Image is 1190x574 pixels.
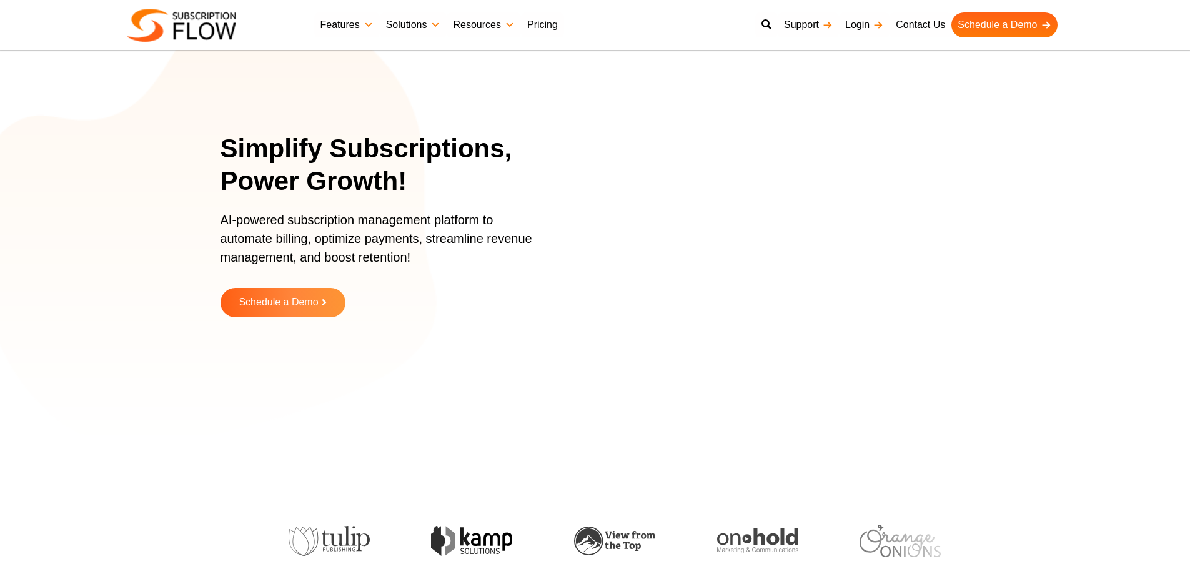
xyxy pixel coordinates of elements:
img: tulip-publishing [287,526,368,556]
img: onhold-marketing [715,528,796,553]
a: Schedule a Demo [951,12,1057,37]
a: Support [778,12,839,37]
img: Subscriptionflow [127,9,236,42]
a: Solutions [380,12,447,37]
a: Resources [447,12,520,37]
span: Schedule a Demo [239,297,318,308]
a: Contact Us [890,12,951,37]
h1: Simplify Subscriptions, Power Growth! [221,132,561,198]
img: kamp-solution [430,526,511,555]
p: AI-powered subscription management platform to automate billing, optimize payments, streamline re... [221,210,545,279]
a: Features [314,12,380,37]
img: orange-onions [858,525,940,557]
img: view-from-the-top [572,527,653,556]
a: Pricing [521,12,564,37]
a: Login [839,12,890,37]
a: Schedule a Demo [221,288,345,317]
